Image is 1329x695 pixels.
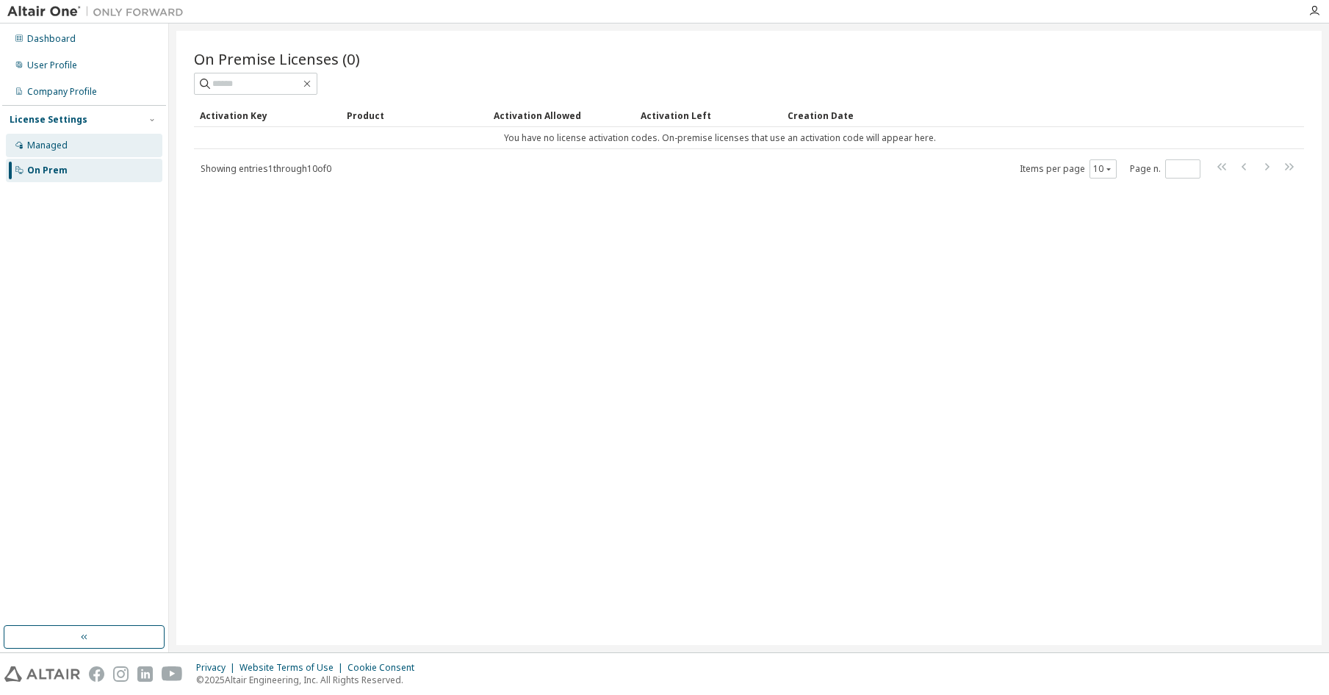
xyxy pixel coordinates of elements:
[494,104,629,127] div: Activation Allowed
[194,127,1245,149] td: You have no license activation codes. On-premise licenses that use an activation code will appear...
[89,666,104,682] img: facebook.svg
[788,104,1239,127] div: Creation Date
[1130,159,1200,179] span: Page n.
[196,662,239,674] div: Privacy
[194,48,360,69] span: On Premise Licenses (0)
[641,104,776,127] div: Activation Left
[347,662,423,674] div: Cookie Consent
[27,33,76,45] div: Dashboard
[137,666,153,682] img: linkedin.svg
[27,165,68,176] div: On Prem
[162,666,183,682] img: youtube.svg
[200,104,335,127] div: Activation Key
[4,666,80,682] img: altair_logo.svg
[27,140,68,151] div: Managed
[347,104,482,127] div: Product
[1020,159,1117,179] span: Items per page
[239,662,347,674] div: Website Terms of Use
[27,60,77,71] div: User Profile
[10,114,87,126] div: License Settings
[201,162,331,175] span: Showing entries 1 through 10 of 0
[113,666,129,682] img: instagram.svg
[196,674,423,686] p: © 2025 Altair Engineering, Inc. All Rights Reserved.
[27,86,97,98] div: Company Profile
[1093,163,1113,175] button: 10
[7,4,191,19] img: Altair One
